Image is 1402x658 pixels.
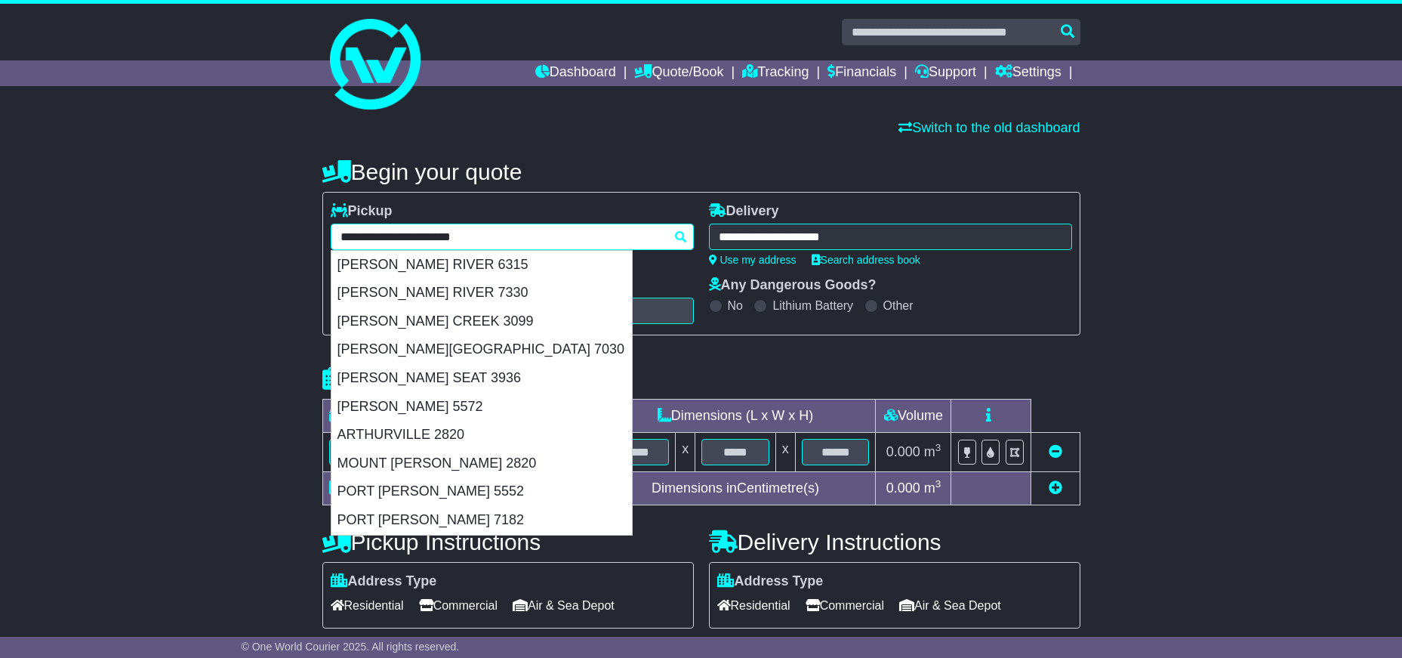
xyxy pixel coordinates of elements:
td: Volume [876,400,951,433]
span: 0.000 [886,480,920,496]
div: [PERSON_NAME][GEOGRAPHIC_DATA] 7030 [331,335,632,364]
div: MOUNT [PERSON_NAME] 2820 [331,449,632,478]
div: [PERSON_NAME] SEAT 3936 [331,364,632,393]
td: Dimensions in Centimetre(s) [595,472,876,505]
span: Residential [331,594,404,617]
label: No [728,298,743,313]
span: m [924,480,941,496]
sup: 3 [935,442,941,453]
a: Support [915,60,976,86]
a: Quote/Book [634,60,723,86]
div: [PERSON_NAME] RIVER 6315 [331,251,632,280]
a: Use my address [709,254,797,266]
label: Pickup [331,203,393,220]
a: Remove this item [1049,444,1062,459]
td: Dimensions (L x W x H) [595,400,876,433]
h4: Delivery Instructions [709,530,1080,555]
a: Tracking [742,60,809,86]
sup: 3 [935,478,941,490]
div: PORT [PERSON_NAME] 5552 [331,477,632,506]
td: Type [322,400,448,433]
span: © One World Courier 2025. All rights reserved. [242,641,460,653]
label: Address Type [717,573,824,590]
span: Air & Sea Depot [899,594,1001,617]
div: [PERSON_NAME] CREEK 3099 [331,307,632,336]
label: Lithium Battery [772,298,853,313]
label: Any Dangerous Goods? [709,277,877,294]
h4: Begin your quote [322,159,1080,184]
label: Delivery [709,203,779,220]
div: [PERSON_NAME] RIVER 7330 [331,279,632,307]
a: Switch to the old dashboard [898,120,1080,135]
a: Add new item [1049,480,1062,496]
span: Commercial [419,594,498,617]
label: Other [883,298,914,313]
div: ARTHURVILLE 2820 [331,421,632,449]
div: PORT [PERSON_NAME] 7182 [331,506,632,535]
label: Address Type [331,573,437,590]
h4: Package details | [322,366,512,391]
td: Total [322,472,448,505]
a: Search address book [812,254,920,266]
div: [PERSON_NAME] 5572 [331,393,632,422]
span: Air & Sea Depot [513,594,615,617]
a: Settings [995,60,1062,86]
span: m [924,444,941,459]
span: 0.000 [886,444,920,459]
a: Dashboard [535,60,616,86]
td: x [676,433,695,472]
a: Financials [827,60,896,86]
span: Commercial [806,594,884,617]
span: Residential [717,594,790,617]
h4: Pickup Instructions [322,530,694,555]
td: x [775,433,795,472]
